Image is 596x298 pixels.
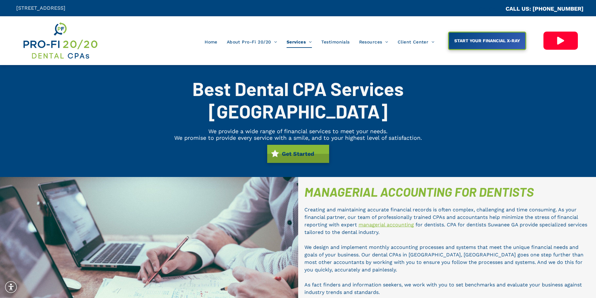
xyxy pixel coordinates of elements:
span: We provide a wide range of financial services to meet your needs. [208,128,388,134]
span: for dentists. CPA for dentists Suwanee GA provide specialized services tailored to the dental ind... [304,222,587,235]
span: MANAGERIAL ACCOUNTING FOR DENTISTS [304,184,534,199]
span: We promise to provide every service with a smile, and to your highest level of satisfaction. [174,134,422,141]
span: CA::CALLC [479,6,506,12]
img: Get Dental CPA Consulting, Bookkeeping, & Bank Loans [22,21,98,60]
span: [STREET_ADDRESS] [16,5,65,11]
a: Testimonials [317,36,354,48]
a: About Pro-Fi 20/20 [222,36,282,48]
a: managerial accounting [359,222,414,228]
a: START YOUR FINANCIAL X-RAY [448,32,526,50]
a: Services [282,36,317,48]
span: Best Dental CPA Services [GEOGRAPHIC_DATA] [192,77,404,122]
a: Get Started [267,145,329,163]
span: Creating and maintaining accurate financial records is often complex, challenging and time consum... [304,207,578,228]
span: As fact finders and information seekers, we work with you to set benchmarks and evaluate your bus... [304,282,582,295]
a: Resources [354,36,393,48]
a: Home [200,36,222,48]
span: START YOUR FINANCIAL X-RAY [452,35,522,46]
span: Get Started [280,147,316,160]
a: Client Center [393,36,439,48]
a: CALL US: [PHONE_NUMBER] [506,5,583,12]
span: We design and implement monthly accounting processes and systems that meet the unique financial n... [304,244,583,273]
